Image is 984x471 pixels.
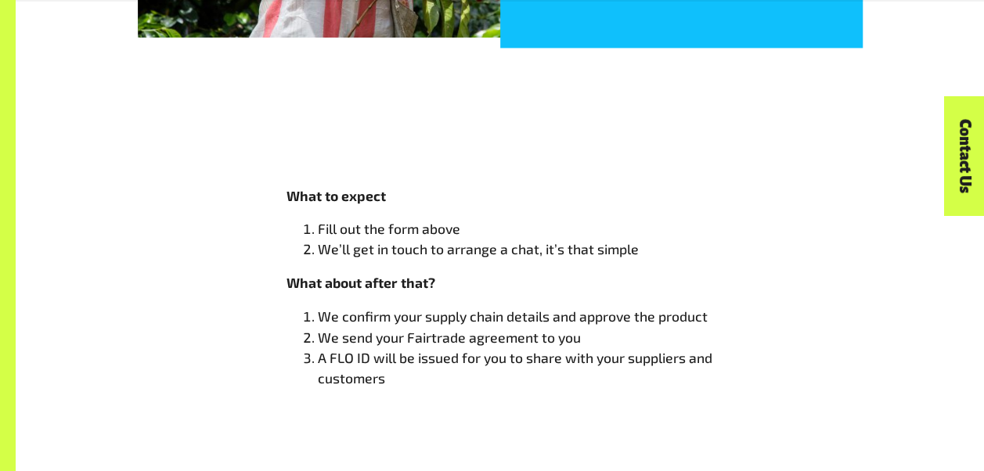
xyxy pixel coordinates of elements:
[318,239,714,259] li: We’ll get in touch to arrange a chat, it’s that simple
[287,274,435,291] strong: What about after that?
[318,218,714,239] li: Fill out the form above
[318,326,714,347] li: We send your Fairtrade agreement to you
[318,347,714,388] li: A FLO ID will be issued for you to share with your suppliers and customers
[287,187,386,204] strong: What to expect
[318,305,714,325] li: We confirm your supply chain details and approve the product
